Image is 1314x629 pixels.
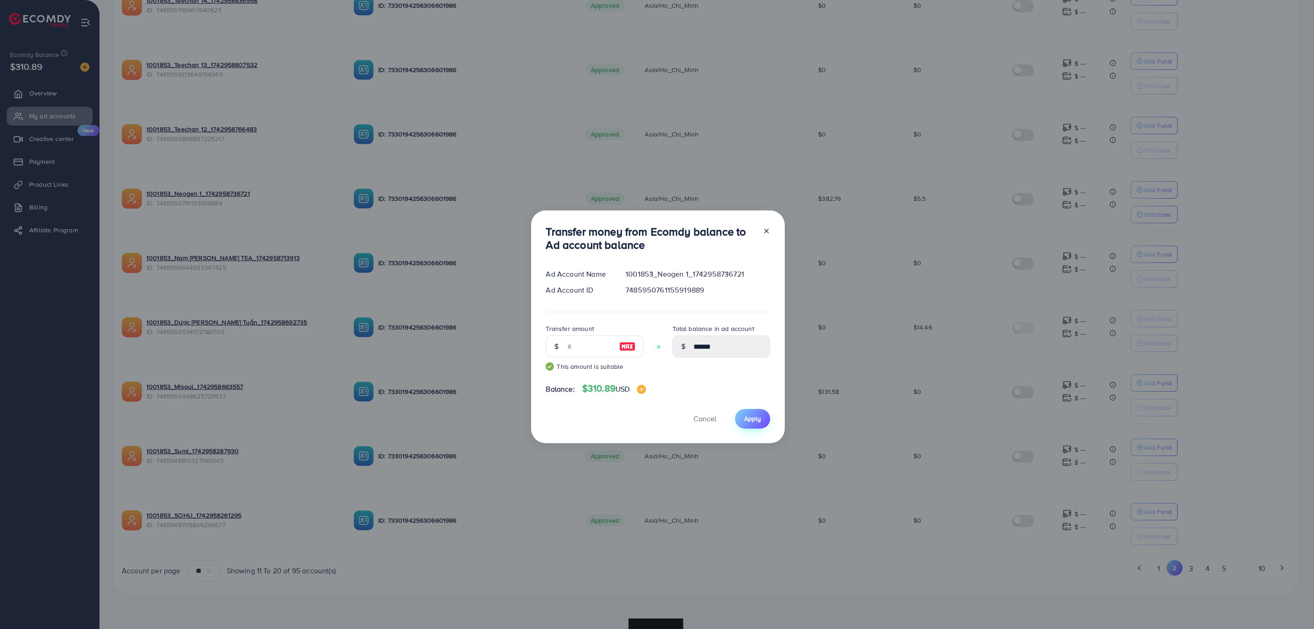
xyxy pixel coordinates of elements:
div: Ad Account Name [538,269,618,279]
img: image [619,341,636,352]
h3: Transfer money from Ecomdy balance to Ad account balance [546,225,756,252]
label: Total balance in ad account [673,324,754,333]
span: USD [615,384,630,394]
span: Apply [744,414,761,423]
div: 1001853_Neogen 1_1742958736721 [618,269,777,279]
iframe: Chat [1275,588,1307,622]
img: image [637,385,646,394]
img: guide [546,362,554,371]
small: This amount is suitable [546,362,643,371]
label: Transfer amount [546,324,594,333]
h4: $310.89 [582,383,647,394]
span: Cancel [693,414,716,424]
span: Balance: [546,384,574,394]
button: Apply [735,409,770,429]
div: Ad Account ID [538,285,618,295]
div: 7485950761155919889 [618,285,777,295]
button: Cancel [682,409,728,429]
